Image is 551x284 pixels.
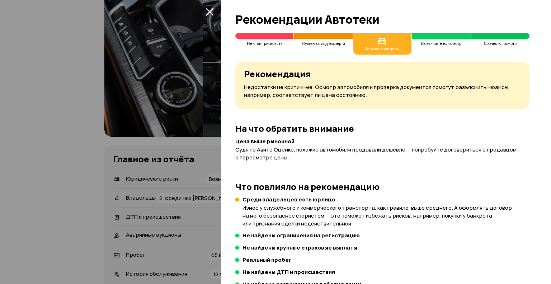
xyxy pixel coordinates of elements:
div: Можно осмотреть [366,47,399,51]
h3: Что повлияло на рекомендацию [235,182,529,192]
h4: Не найдены ограничения на регистрацию [242,232,360,239]
div: Срочно на осмотр [471,42,529,46]
h3: На что обратить внимание [235,124,529,134]
h4: Реальный пробег [242,256,292,264]
p: Недостатки не критичные. Осмотр автомобиля и проверка документов помогут разъяснить нюансы, напри... [244,83,521,99]
button: закрыть [204,6,215,17]
p: Судя по Авито Оценке, похожие автомобили продавали дешевле — попробуйте договориться с продавцом ... [235,146,529,162]
div: Не стоит рисковать [235,42,293,46]
div: Выезжайте на осмотр [412,42,470,46]
div: Нужен взгляд эксперта [294,42,352,46]
h3: Рекомендация [244,69,521,79]
h4: Среди владельцев есть юрлицо [242,196,529,203]
h4: Не найдены ДТП и происшествия [242,269,335,276]
p: Износ у служебного и коммерческого транспорта, как правило, выше среднего. А оформлять договор на... [242,204,529,228]
h4: Цена выше рыночной [235,138,529,145]
h4: Не найдены крупные страховые выплаты [242,244,357,251]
